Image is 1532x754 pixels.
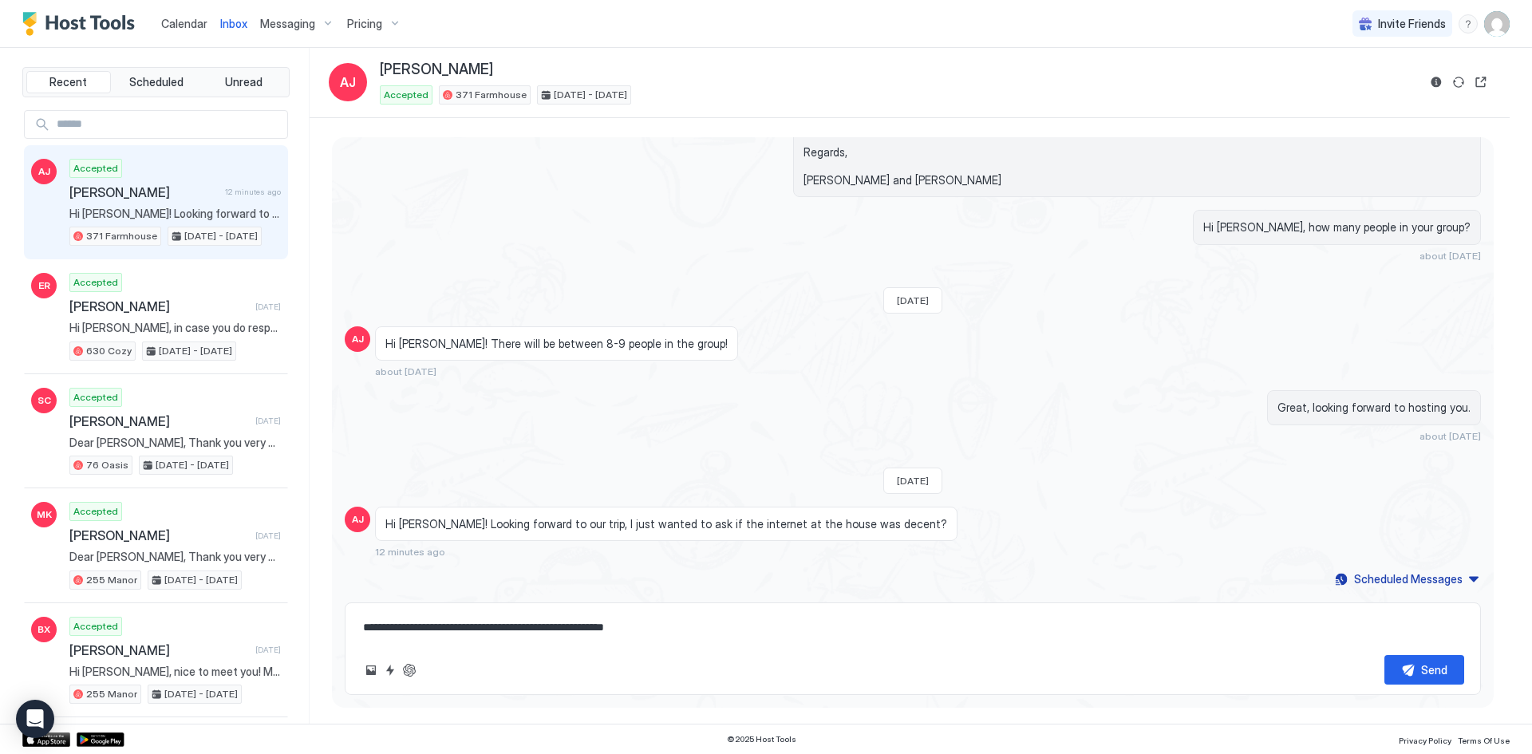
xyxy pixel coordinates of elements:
[225,75,263,89] span: Unread
[73,390,118,405] span: Accepted
[1449,73,1468,92] button: Sync reservation
[375,546,445,558] span: 12 minutes ago
[201,71,286,93] button: Unread
[22,732,70,747] a: App Store
[1459,14,1478,34] div: menu
[255,416,281,426] span: [DATE]
[86,458,128,472] span: 76 Oasis
[73,504,118,519] span: Accepted
[69,665,281,679] span: Hi [PERSON_NAME], nice to meet you! My church group from [GEOGRAPHIC_DATA] stayed at [GEOGRAPHIC_...
[73,275,118,290] span: Accepted
[22,12,142,36] a: Host Tools Logo
[38,278,50,293] span: ER
[69,527,249,543] span: [PERSON_NAME]
[554,88,627,102] span: [DATE] - [DATE]
[1427,73,1446,92] button: Reservation information
[164,687,238,701] span: [DATE] - [DATE]
[385,337,728,351] span: Hi [PERSON_NAME]! There will be between 8-9 people in the group!
[86,573,137,587] span: 255 Manor
[37,507,52,522] span: MK
[1399,731,1451,748] a: Privacy Policy
[69,207,281,221] span: Hi [PERSON_NAME]! Looking forward to our trip, I just wanted to ask if the internet at the house ...
[347,17,382,31] span: Pricing
[1471,73,1491,92] button: Open reservation
[255,302,281,312] span: [DATE]
[22,67,290,97] div: tab-group
[1458,731,1510,748] a: Terms Of Use
[69,184,219,200] span: [PERSON_NAME]
[86,344,132,358] span: 630 Cozy
[456,88,527,102] span: 371 Farmhouse
[161,17,207,30] span: Calendar
[220,15,247,32] a: Inbox
[73,161,118,176] span: Accepted
[129,75,184,89] span: Scheduled
[1354,570,1463,587] div: Scheduled Messages
[375,365,436,377] span: about [DATE]
[380,61,493,79] span: [PERSON_NAME]
[38,622,50,637] span: BX
[400,661,419,680] button: ChatGPT Auto Reply
[69,642,249,658] span: [PERSON_NAME]
[49,75,87,89] span: Recent
[114,71,199,93] button: Scheduled
[156,458,229,472] span: [DATE] - [DATE]
[352,512,364,527] span: AJ
[1419,430,1481,442] span: about [DATE]
[260,17,315,31] span: Messaging
[1421,661,1447,678] div: Send
[26,71,111,93] button: Recent
[161,15,207,32] a: Calendar
[1458,736,1510,745] span: Terms Of Use
[73,619,118,634] span: Accepted
[381,661,400,680] button: Quick reply
[1203,220,1471,235] span: Hi [PERSON_NAME], how many people in your group?
[1384,655,1464,685] button: Send
[69,436,281,450] span: Dear [PERSON_NAME], Thank you very much for booking a stay at our place. We look forward to hosti...
[69,321,281,335] span: Hi [PERSON_NAME], in case you do respond later, I do not answer the phone on the Sabbath, so just...
[1333,568,1481,590] button: Scheduled Messages
[1484,11,1510,37] div: User profile
[1277,401,1471,415] span: Great, looking forward to hosting you.
[384,88,428,102] span: Accepted
[361,661,381,680] button: Upload image
[385,517,947,531] span: Hi [PERSON_NAME]! Looking forward to our trip, I just wanted to ask if the internet at the house ...
[897,475,929,487] span: [DATE]
[352,332,364,346] span: AJ
[38,393,51,408] span: SC
[340,73,356,92] span: AJ
[255,531,281,541] span: [DATE]
[77,732,124,747] a: Google Play Store
[220,17,247,30] span: Inbox
[69,413,249,429] span: [PERSON_NAME]
[727,734,796,744] span: © 2025 Host Tools
[1399,736,1451,745] span: Privacy Policy
[1378,17,1446,31] span: Invite Friends
[69,298,249,314] span: [PERSON_NAME]
[50,111,287,138] input: Input Field
[225,187,281,197] span: 12 minutes ago
[164,573,238,587] span: [DATE] - [DATE]
[184,229,258,243] span: [DATE] - [DATE]
[897,294,929,306] span: [DATE]
[86,687,137,701] span: 255 Manor
[16,700,54,738] div: Open Intercom Messenger
[255,645,281,655] span: [DATE]
[1419,250,1481,262] span: about [DATE]
[69,550,281,564] span: Dear [PERSON_NAME], Thank you very much for booking a stay at our place. We look forward to hosti...
[159,344,232,358] span: [DATE] - [DATE]
[38,164,50,179] span: AJ
[86,229,157,243] span: 371 Farmhouse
